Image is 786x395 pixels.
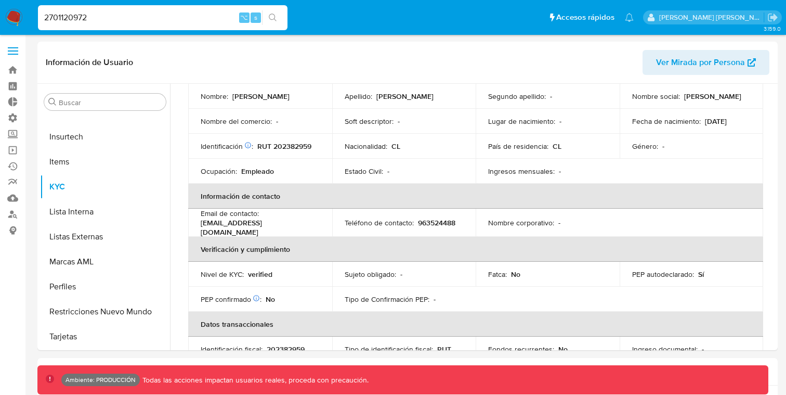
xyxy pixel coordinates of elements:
[643,50,769,75] button: Ver Mirada por Persona
[59,98,162,107] input: Buscar
[698,270,704,279] p: Sí
[257,142,311,151] p: RUT 202382959
[40,174,170,199] button: KYC
[188,312,763,337] th: Datos transaccionales
[40,124,170,149] button: Insurtech
[632,142,658,151] p: Género :
[376,92,434,101] p: [PERSON_NAME]
[632,270,694,279] p: PEP autodeclarado :
[40,224,170,249] button: Listas Externas
[262,10,283,25] button: search-icon
[345,92,372,101] p: Apellido :
[40,274,170,299] button: Perfiles
[684,92,741,101] p: [PERSON_NAME]
[488,142,548,151] p: País de residencia :
[188,184,763,209] th: Información de contacto
[345,270,396,279] p: Sujeto obligado :
[345,345,433,354] p: Tipo de identificación fiscal :
[511,270,520,279] p: No
[65,378,136,382] p: Ambiente: PRODUCCIÓN
[40,299,170,324] button: Restricciones Nuevo Mundo
[266,295,275,304] p: No
[345,218,414,227] p: Teléfono de contacto :
[488,270,507,279] p: Fatca :
[391,142,400,151] p: CL
[659,12,764,22] p: miguel.rodriguez@mercadolibre.com.co
[201,295,261,304] p: PEP confirmado :
[625,13,634,22] a: Notificaciones
[398,117,400,126] p: -
[140,375,369,385] p: Todas las acciones impactan usuarios reales, proceda con precaución.
[276,117,278,126] p: -
[550,92,552,101] p: -
[705,117,727,126] p: [DATE]
[418,218,455,227] p: 963524488
[488,218,554,227] p: Nombre corporativo :
[254,12,257,22] span: s
[40,199,170,224] button: Lista Interna
[400,270,402,279] p: -
[345,142,387,151] p: Nacionalidad :
[201,167,237,176] p: Ocupación :
[488,345,554,354] p: Fondos recurrentes :
[488,92,546,101] p: Segundo apellido :
[40,149,170,174] button: Items
[201,270,244,279] p: Nivel de KYC :
[38,11,287,24] input: Buscar usuario o caso...
[201,117,272,126] p: Nombre del comercio :
[556,12,614,23] span: Accesos rápidos
[702,345,704,354] p: -
[559,167,561,176] p: -
[188,237,763,262] th: Verificación y cumplimiento
[437,345,451,354] p: RUT
[632,345,698,354] p: Ingreso documental :
[558,345,568,354] p: No
[40,249,170,274] button: Marcas AML
[201,345,263,354] p: Identificación fiscal :
[345,167,383,176] p: Estado Civil :
[40,324,170,349] button: Tarjetas
[241,167,274,176] p: Empleado
[46,57,133,68] h1: Información de Usuario
[656,50,745,75] span: Ver Mirada por Persona
[240,12,248,22] span: ⌥
[201,209,259,218] p: Email de contacto :
[559,117,561,126] p: -
[201,142,253,151] p: Identificación :
[387,167,389,176] p: -
[632,92,680,101] p: Nombre social :
[558,218,560,227] p: -
[248,270,272,279] p: verified
[48,98,57,106] button: Buscar
[767,12,778,23] a: Salir
[488,117,555,126] p: Lugar de nacimiento :
[201,218,316,237] p: [EMAIL_ADDRESS][DOMAIN_NAME]
[345,117,394,126] p: Soft descriptor :
[632,117,701,126] p: Fecha de nacimiento :
[553,142,561,151] p: CL
[201,92,228,101] p: Nombre :
[232,92,290,101] p: [PERSON_NAME]
[434,295,436,304] p: -
[488,167,555,176] p: Ingresos mensuales :
[345,295,429,304] p: Tipo de Confirmación PEP :
[267,345,305,354] p: 202382959
[662,142,664,151] p: -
